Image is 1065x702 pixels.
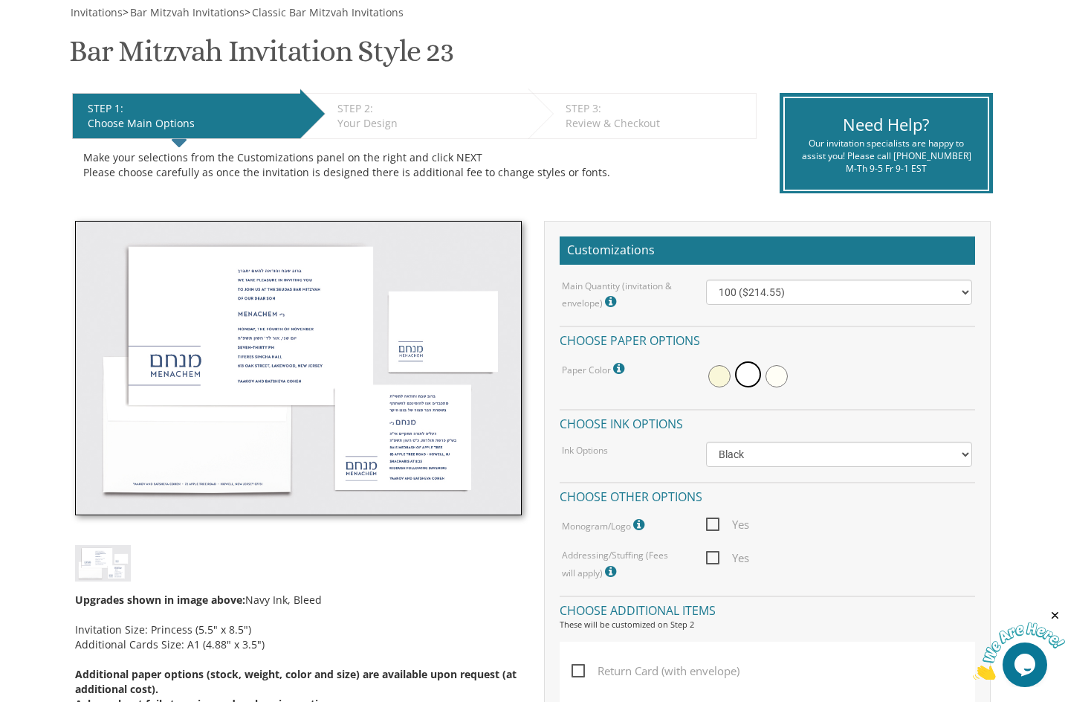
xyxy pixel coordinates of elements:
[973,609,1065,680] iframe: chat widget
[75,593,245,607] span: Upgrades shown in image above:
[562,549,684,581] label: Addressing/Stuffing (Fees will apply)
[796,113,977,136] div: Need Help?
[129,5,245,19] a: Bar Mitzvah Invitations
[245,5,404,19] span: >
[88,101,293,116] div: STEP 1:
[560,482,975,508] h4: Choose other options
[69,5,123,19] a: Invitations
[566,101,748,116] div: STEP 3:
[560,326,975,352] h4: Choose paper options
[562,515,648,535] label: Monogram/Logo
[337,101,521,116] div: STEP 2:
[88,116,293,131] div: Choose Main Options
[130,5,245,19] span: Bar Mitzvah Invitations
[337,116,521,131] div: Your Design
[796,137,977,175] div: Our invitation specialists are happy to assist you! Please call [PHONE_NUMBER] M-Th 9-5 Fr 9-1 EST
[562,280,684,312] label: Main Quantity (invitation & envelope)
[562,444,608,457] label: Ink Options
[71,5,123,19] span: Invitations
[560,409,975,435] h4: Choose ink options
[562,359,628,379] label: Paper Color
[75,221,522,515] img: bminv-thumb-23.jpg
[560,596,975,622] h4: Choose additional items
[706,515,749,534] span: Yes
[83,150,745,180] div: Make your selections from the Customizations panel on the right and click NEXT Please choose care...
[560,619,975,631] div: These will be customized on Step 2
[566,116,748,131] div: Review & Checkout
[75,667,517,696] span: Additional paper options (stock, weight, color and size) are available upon request (at additiona...
[706,549,749,567] span: Yes
[252,5,404,19] span: Classic Bar Mitzvah Invitations
[123,5,245,19] span: >
[75,545,131,582] img: bminv-thumb-23.jpg
[250,5,404,19] a: Classic Bar Mitzvah Invitations
[572,662,739,680] span: Return Card (with envelope)
[69,35,453,79] h1: Bar Mitzvah Invitation Style 23
[560,236,975,265] h2: Customizations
